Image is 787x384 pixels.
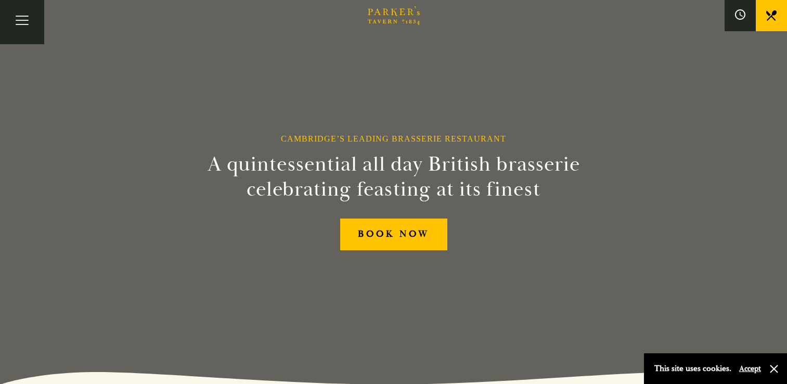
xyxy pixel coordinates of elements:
h1: Cambridge’s Leading Brasserie Restaurant [281,134,506,144]
button: Close and accept [769,364,779,374]
h2: A quintessential all day British brasserie celebrating feasting at its finest [157,152,631,202]
p: This site uses cookies. [654,361,731,376]
button: Accept [739,364,761,374]
a: BOOK NOW [340,219,447,250]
